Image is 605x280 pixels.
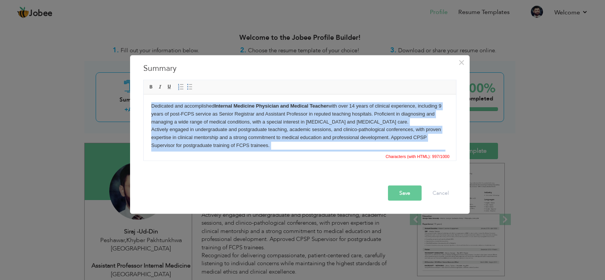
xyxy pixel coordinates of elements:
button: Close [456,56,468,68]
span: × [458,55,465,69]
a: Insert/Remove Bulleted List [186,83,194,91]
h3: Summary [143,63,456,74]
a: Insert/Remove Numbered List [177,83,185,91]
strong: Internal Medicine Physician and Medical Teacher [71,8,185,14]
button: Cancel [425,185,456,200]
div: Statistics [384,153,452,160]
a: Italic [156,83,164,91]
iframe: Rich Text Editor, summaryEditor [144,94,456,151]
button: Save [388,185,422,200]
a: Bold [147,83,155,91]
body: Dedicated and accomplished with over 14 years of clinical experience, including 9 years of post-F... [8,8,305,110]
span: Characters (with HTML): 997/1000 [384,153,451,160]
a: Underline [165,83,174,91]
